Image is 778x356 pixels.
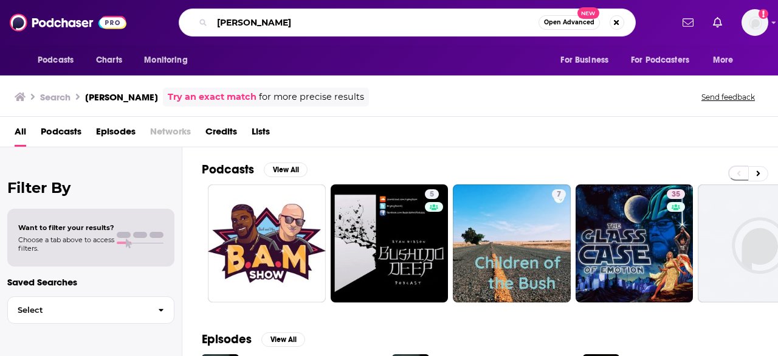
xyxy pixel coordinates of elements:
[742,9,768,36] span: Logged in as megcassidy
[576,184,694,302] a: 35
[202,162,308,177] a: PodcastsView All
[560,52,608,69] span: For Business
[667,189,685,199] a: 35
[577,7,599,19] span: New
[544,19,594,26] span: Open Advanced
[202,162,254,177] h2: Podcasts
[259,90,364,104] span: for more precise results
[18,236,114,253] span: Choose a tab above to access filters.
[202,332,305,347] a: EpisodesView All
[552,189,566,199] a: 7
[623,49,707,72] button: open menu
[7,296,174,324] button: Select
[179,9,636,37] div: Search podcasts, credits, & more...
[96,122,136,147] a: Episodes
[168,90,256,104] a: Try an exact match
[678,12,698,33] a: Show notifications dropdown
[264,162,308,177] button: View All
[8,306,148,314] span: Select
[88,49,129,72] a: Charts
[150,122,191,147] span: Networks
[29,49,89,72] button: open menu
[205,122,237,147] a: Credits
[331,184,449,302] a: 5
[212,13,539,32] input: Search podcasts, credits, & more...
[18,223,114,232] span: Want to filter your results?
[631,52,689,69] span: For Podcasters
[552,49,624,72] button: open menu
[7,276,174,288] p: Saved Searches
[40,91,71,103] h3: Search
[136,49,203,72] button: open menu
[144,52,187,69] span: Monitoring
[759,9,768,19] svg: Add a profile image
[698,92,759,102] button: Send feedback
[704,49,749,72] button: open menu
[10,11,126,34] img: Podchaser - Follow, Share and Rate Podcasts
[453,184,571,302] a: 7
[41,122,81,147] a: Podcasts
[252,122,270,147] a: Lists
[713,52,734,69] span: More
[742,9,768,36] img: User Profile
[85,91,158,103] h3: [PERSON_NAME]
[7,179,174,197] h2: Filter By
[261,332,305,347] button: View All
[708,12,727,33] a: Show notifications dropdown
[96,52,122,69] span: Charts
[15,122,26,147] a: All
[202,332,252,347] h2: Episodes
[430,189,434,201] span: 5
[38,52,74,69] span: Podcasts
[742,9,768,36] button: Show profile menu
[672,189,680,201] span: 35
[539,15,600,30] button: Open AdvancedNew
[557,189,561,201] span: 7
[425,189,439,199] a: 5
